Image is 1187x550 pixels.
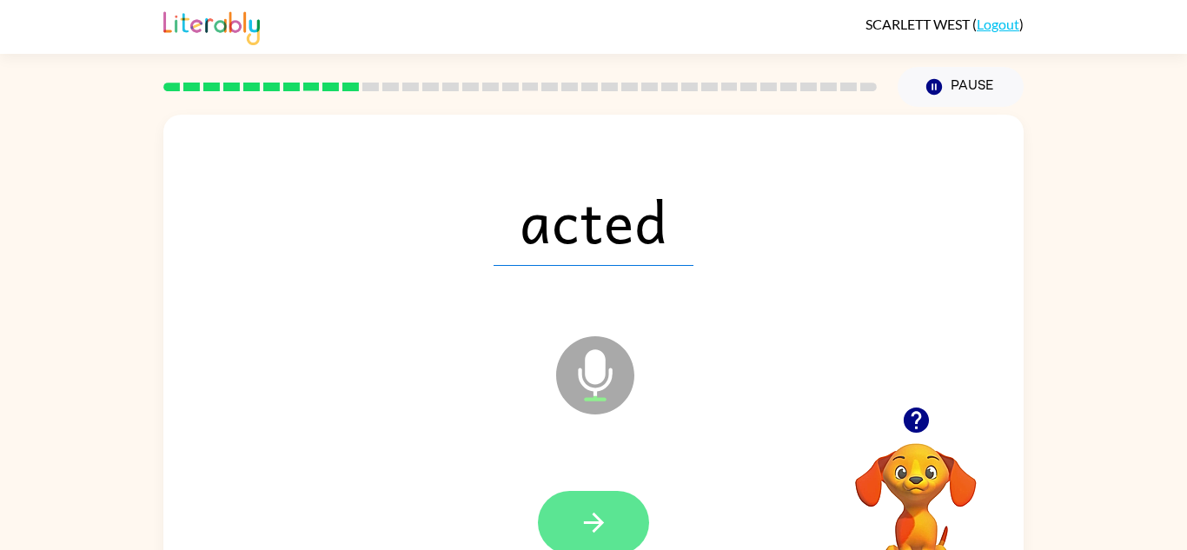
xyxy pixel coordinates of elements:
[898,67,1024,107] button: Pause
[163,7,260,45] img: Literably
[494,176,693,266] span: acted
[977,16,1019,32] a: Logout
[865,16,1024,32] div: ( )
[865,16,972,32] span: SCARLETT WEST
